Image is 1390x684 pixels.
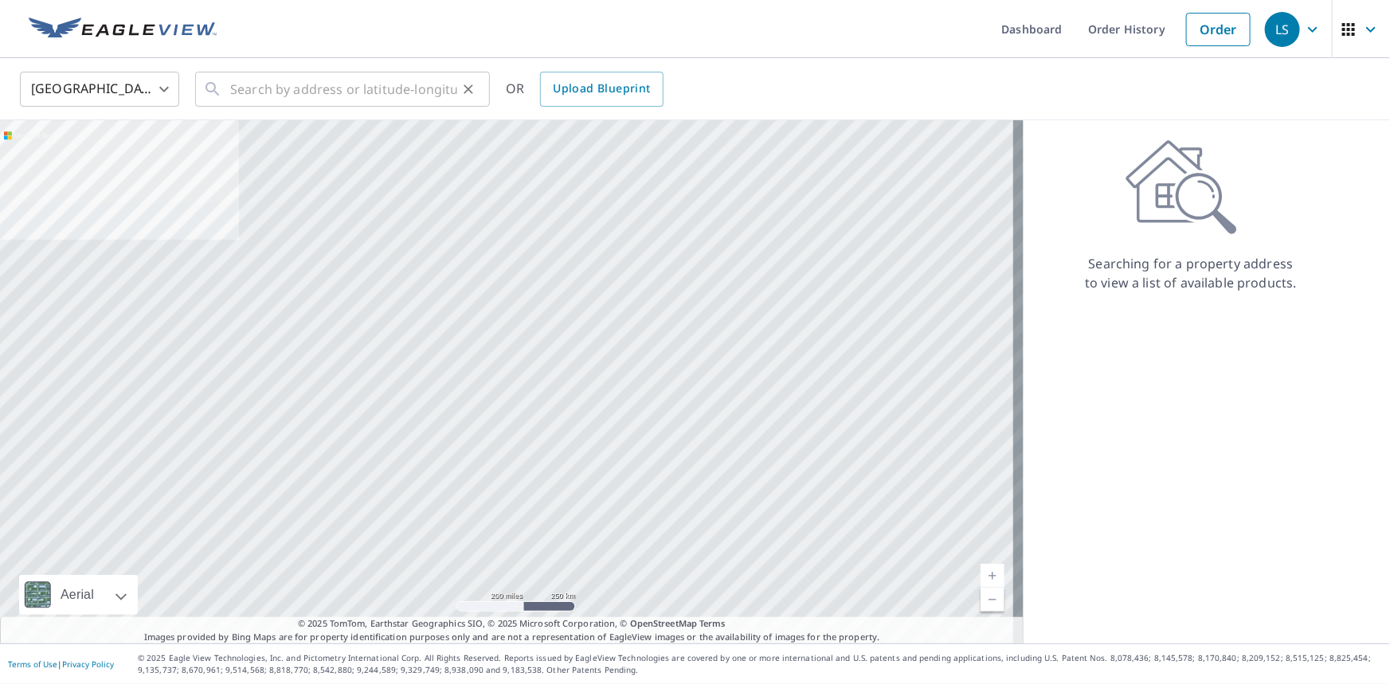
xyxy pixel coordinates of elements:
[1265,12,1300,47] div: LS
[1186,13,1251,46] a: Order
[138,652,1382,676] p: © 2025 Eagle View Technologies, Inc. and Pictometry International Corp. All Rights Reserved. Repo...
[553,79,650,99] span: Upload Blueprint
[20,67,179,111] div: [GEOGRAPHIC_DATA]
[1084,254,1298,292] p: Searching for a property address to view a list of available products.
[699,617,726,629] a: Terms
[230,67,457,111] input: Search by address or latitude-longitude
[56,575,99,615] div: Aerial
[981,564,1004,588] a: Current Level 5, Zoom In
[19,575,138,615] div: Aerial
[62,659,114,670] a: Privacy Policy
[540,72,663,107] a: Upload Blueprint
[457,78,480,100] button: Clear
[298,617,726,631] span: © 2025 TomTom, Earthstar Geographics SIO, © 2025 Microsoft Corporation, ©
[8,659,114,669] p: |
[981,588,1004,612] a: Current Level 5, Zoom Out
[8,659,57,670] a: Terms of Use
[29,18,217,41] img: EV Logo
[506,72,664,107] div: OR
[630,617,697,629] a: OpenStreetMap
